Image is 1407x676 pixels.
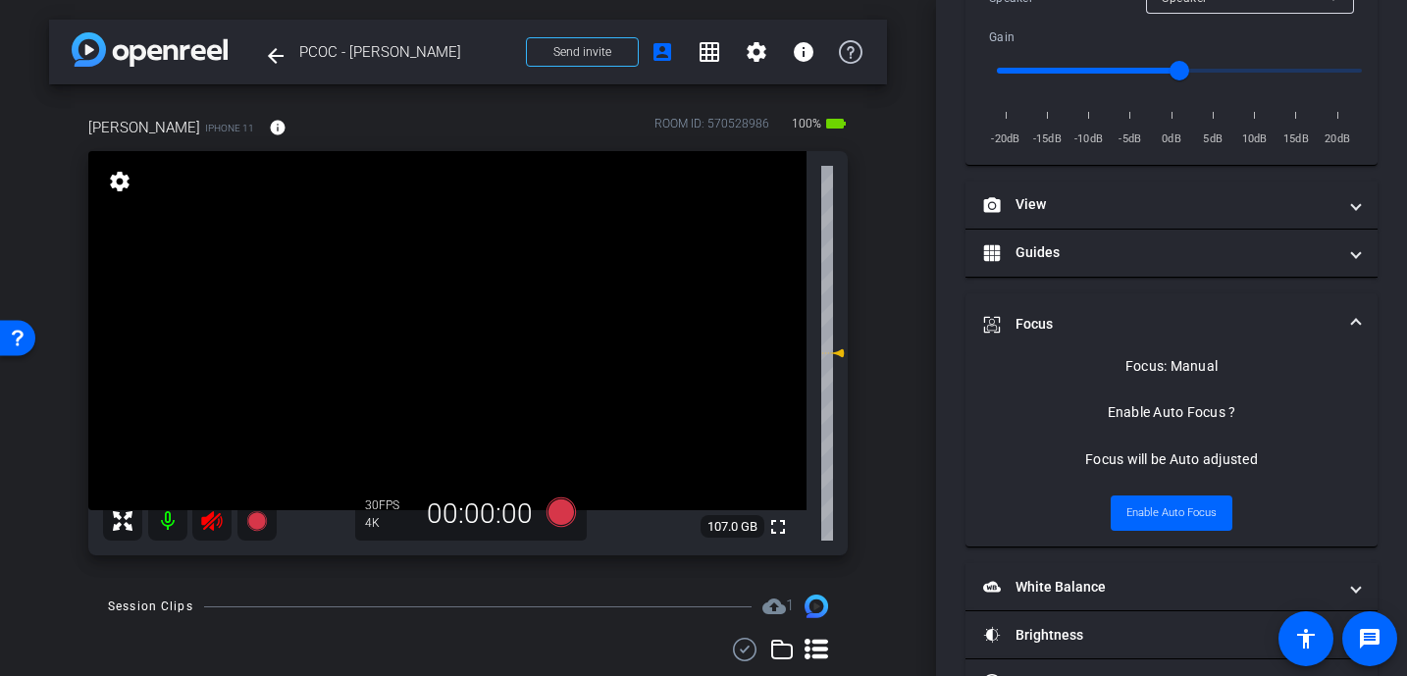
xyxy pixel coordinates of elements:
mat-icon: account_box [651,40,674,64]
mat-expansion-panel-header: White Balance [965,563,1378,610]
div: Focus will be Auto adjusted [1085,449,1258,469]
span: 107.0 GB [701,515,764,539]
span: -10dB [1072,130,1106,149]
button: Send invite [526,37,639,67]
span: -5dB [1114,130,1147,149]
div: Gain [989,27,1161,47]
span: iPhone 11 [205,121,254,135]
span: Destinations for your clips [762,595,794,618]
span: -20dB [989,130,1022,149]
div: 30 [365,497,414,513]
span: 5dB [1196,130,1229,149]
mat-panel-title: View [983,194,1336,215]
span: 0dB [1155,130,1188,149]
div: Focus [965,356,1378,547]
span: -15dB [1030,130,1064,149]
div: ROOM ID: 570528986 [654,115,769,143]
mat-icon: info [269,119,287,136]
mat-icon: grid_on [698,40,721,64]
div: 00:00:00 [414,497,546,531]
div: Session Clips [108,597,193,616]
mat-expansion-panel-header: Focus [965,293,1378,356]
mat-icon: 0 dB [821,341,845,365]
span: PCOC - [PERSON_NAME] [299,32,514,72]
mat-icon: battery_std [824,112,848,135]
mat-icon: settings [106,170,133,193]
div: Focus: Manual [1125,356,1218,376]
mat-panel-title: Brightness [983,625,1336,646]
span: Enable Auto Focus [1126,498,1217,528]
mat-icon: info [792,40,815,64]
mat-panel-title: Focus [983,314,1336,335]
span: FPS [379,498,399,512]
mat-icon: cloud_upload [762,595,786,618]
span: 20dB [1321,130,1354,149]
mat-expansion-panel-header: Brightness [965,611,1378,658]
img: app-logo [72,32,228,67]
mat-icon: message [1358,627,1381,650]
img: Session clips [805,595,828,618]
span: 1 [786,597,794,614]
span: 100% [789,108,824,139]
mat-panel-title: White Balance [983,577,1336,598]
div: 4K [365,515,414,531]
mat-icon: fullscreen [766,515,790,539]
button: Enable Auto Focus [1111,495,1232,531]
mat-icon: accessibility [1294,627,1318,650]
mat-icon: settings [745,40,768,64]
span: 15dB [1279,130,1313,149]
div: Enable Auto Focus ? [1108,402,1236,422]
mat-panel-title: Guides [983,242,1336,263]
mat-expansion-panel-header: View [965,182,1378,229]
mat-expansion-panel-header: Guides [965,230,1378,277]
span: 10dB [1238,130,1272,149]
span: Send invite [553,44,611,60]
span: [PERSON_NAME] [88,117,200,138]
mat-icon: arrow_back [264,44,287,68]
